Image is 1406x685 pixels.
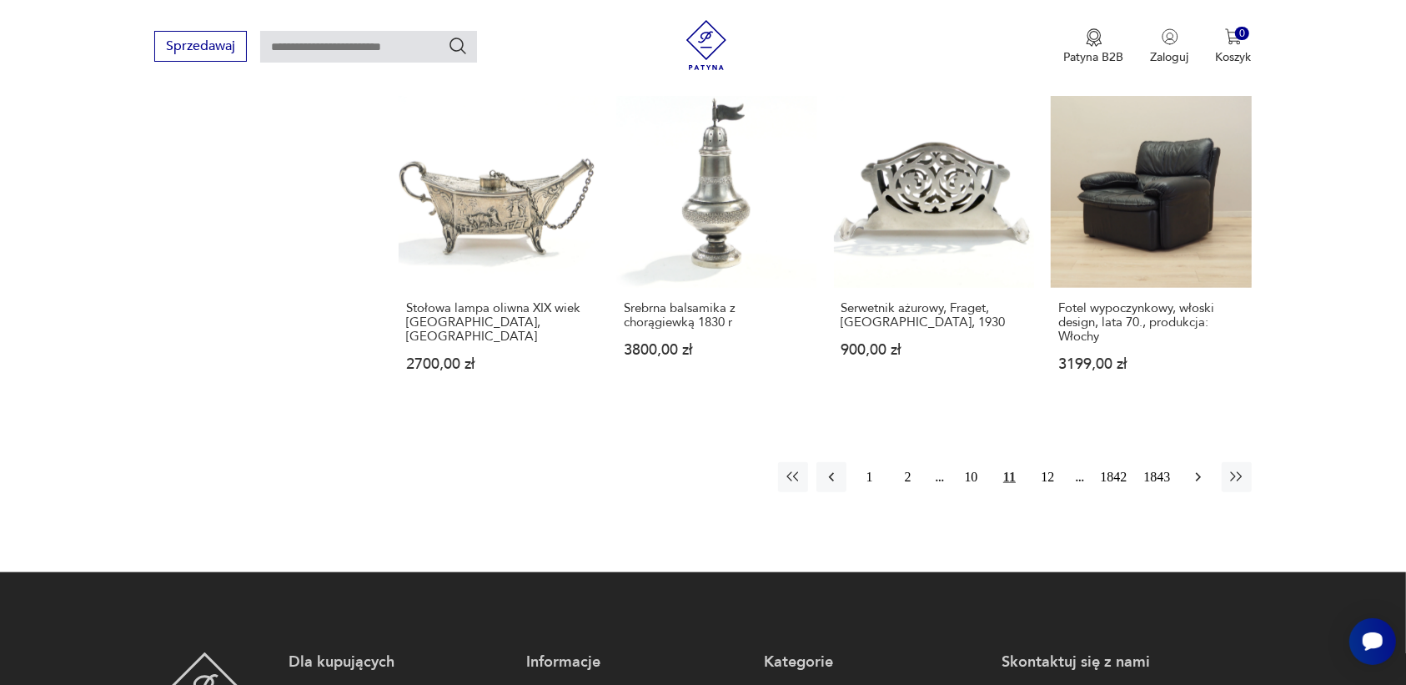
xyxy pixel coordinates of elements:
button: 1 [855,462,885,492]
p: Patyna B2B [1064,49,1124,65]
p: Koszyk [1216,49,1252,65]
h3: Serwetnik ażurowy, Fraget, [GEOGRAPHIC_DATA], 1930 [841,301,1027,330]
a: Stołowa lampa oliwna XIX wiek Niemcy, HanauStołowa lampa oliwna XIX wiek [GEOGRAPHIC_DATA], [GEOG... [399,88,600,405]
p: 900,00 zł [841,343,1027,357]
p: Kategorie [764,652,985,672]
p: 3199,00 zł [1058,357,1244,371]
button: 0Koszyk [1216,28,1252,65]
p: Informacje [526,652,747,672]
h3: Srebrna balsamika z chorągiewką 1830 r [624,301,810,330]
p: Dla kupujących [289,652,510,672]
a: Ikona medaluPatyna B2B [1064,28,1124,65]
button: Szukaj [448,36,468,56]
a: Serwetnik ażurowy, Fraget, Warszawa, 1930Serwetnik ażurowy, Fraget, [GEOGRAPHIC_DATA], 1930900,00 zł [834,88,1035,405]
a: Srebrna balsamika z chorągiewką 1830 rSrebrna balsamika z chorągiewką 1830 r3800,00 zł [616,88,817,405]
button: 11 [995,462,1025,492]
img: Ikonka użytkownika [1162,28,1178,45]
button: 1842 [1097,462,1132,492]
p: Skontaktuj się z nami [1002,652,1223,672]
button: Sprzedawaj [154,31,247,62]
h3: Stołowa lampa oliwna XIX wiek [GEOGRAPHIC_DATA], [GEOGRAPHIC_DATA] [406,301,592,344]
button: 10 [957,462,987,492]
div: 0 [1235,27,1249,41]
p: 2700,00 zł [406,357,592,371]
img: Ikona medalu [1086,28,1102,47]
a: Fotel wypoczynkowy, włoski design, lata 70., produkcja: WłochyFotel wypoczynkowy, włoski design, ... [1051,88,1252,405]
h3: Fotel wypoczynkowy, włoski design, lata 70., produkcja: Włochy [1058,301,1244,344]
iframe: Smartsupp widget button [1349,618,1396,665]
button: 12 [1033,462,1063,492]
img: Patyna - sklep z meblami i dekoracjami vintage [681,20,731,70]
a: Sprzedawaj [154,42,247,53]
p: Zaloguj [1151,49,1189,65]
p: 3800,00 zł [624,343,810,357]
img: Ikona koszyka [1225,28,1242,45]
button: 2 [893,462,923,492]
button: 1843 [1140,462,1175,492]
button: Patyna B2B [1064,28,1124,65]
button: Zaloguj [1151,28,1189,65]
